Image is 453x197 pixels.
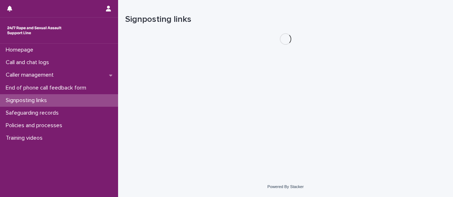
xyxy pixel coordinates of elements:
[3,47,39,53] p: Homepage
[3,59,55,66] p: Call and chat logs
[267,184,303,189] a: Powered By Stacker
[125,14,446,25] h1: Signposting links
[3,72,59,78] p: Caller management
[6,23,63,38] img: rhQMoQhaT3yELyF149Cw
[3,97,53,104] p: Signposting links
[3,122,68,129] p: Policies and processes
[3,135,48,141] p: Training videos
[3,110,64,116] p: Safeguarding records
[3,85,92,91] p: End of phone call feedback form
